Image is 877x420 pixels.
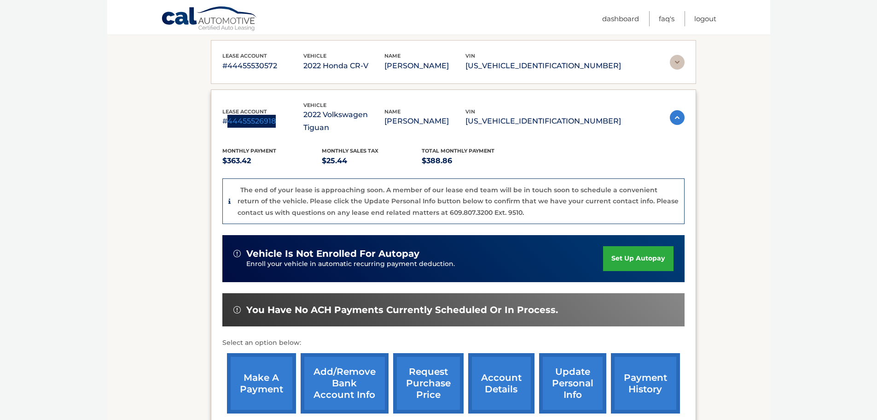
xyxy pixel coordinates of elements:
p: #44455530572 [222,59,303,72]
p: Enroll your vehicle in automatic recurring payment deduction. [246,259,604,269]
a: Dashboard [602,11,639,26]
span: vin [465,53,475,59]
a: update personal info [539,353,606,414]
span: vehicle is not enrolled for autopay [246,248,419,260]
span: Monthly sales Tax [322,148,378,154]
p: #44455526918 [222,115,303,128]
p: $388.86 [422,154,522,167]
p: [PERSON_NAME] [384,59,465,72]
p: 2022 Honda CR-V [303,59,384,72]
span: name [384,108,401,115]
p: [PERSON_NAME] [384,115,465,128]
span: lease account [222,108,267,115]
span: vehicle [303,102,326,108]
a: Logout [694,11,716,26]
p: [US_VEHICLE_IDENTIFICATION_NUMBER] [465,115,621,128]
span: vin [465,108,475,115]
p: The end of your lease is approaching soon. A member of our lease end team will be in touch soon t... [238,186,679,217]
img: alert-white.svg [233,250,241,257]
a: make a payment [227,353,296,414]
span: Total Monthly Payment [422,148,494,154]
a: Add/Remove bank account info [301,353,389,414]
span: Monthly Payment [222,148,276,154]
img: alert-white.svg [233,306,241,314]
a: account details [468,353,534,414]
p: 2022 Volkswagen Tiguan [303,108,384,134]
span: name [384,53,401,59]
p: Select an option below: [222,337,685,349]
img: accordion-active.svg [670,110,685,125]
a: payment history [611,353,680,414]
a: request purchase price [393,353,464,414]
span: vehicle [303,53,326,59]
img: accordion-rest.svg [670,55,685,70]
p: $363.42 [222,154,322,167]
span: lease account [222,53,267,59]
a: set up autopay [603,246,673,271]
a: Cal Automotive [161,6,258,33]
p: $25.44 [322,154,422,167]
p: [US_VEHICLE_IDENTIFICATION_NUMBER] [465,59,621,72]
span: You have no ACH payments currently scheduled or in process. [246,304,558,316]
a: FAQ's [659,11,674,26]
